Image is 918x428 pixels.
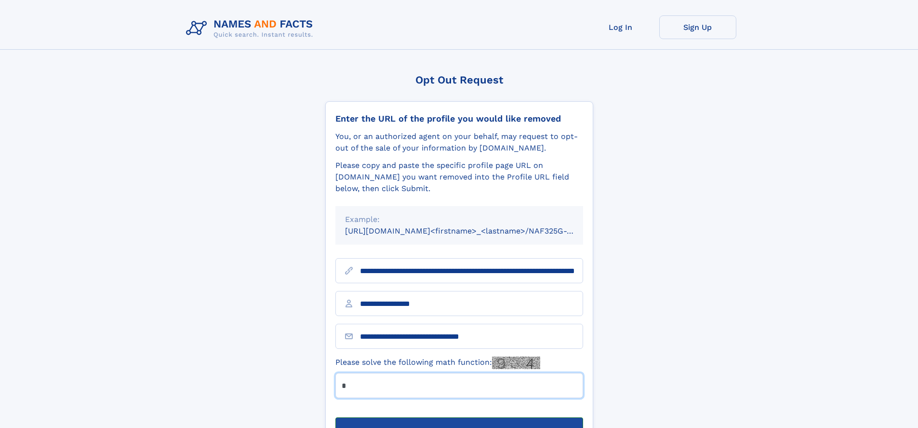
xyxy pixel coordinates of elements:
[182,15,321,41] img: Logo Names and Facts
[582,15,659,39] a: Log In
[345,226,601,235] small: [URL][DOMAIN_NAME]<firstname>_<lastname>/NAF325G-xxxxxxxx
[335,357,540,369] label: Please solve the following math function:
[345,214,573,225] div: Example:
[335,131,583,154] div: You, or an authorized agent on your behalf, may request to opt-out of the sale of your informatio...
[659,15,736,39] a: Sign Up
[335,160,583,194] div: Please copy and paste the specific profile page URL on [DOMAIN_NAME] you want removed into the Pr...
[335,113,583,124] div: Enter the URL of the profile you would like removed
[325,74,593,86] div: Opt Out Request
